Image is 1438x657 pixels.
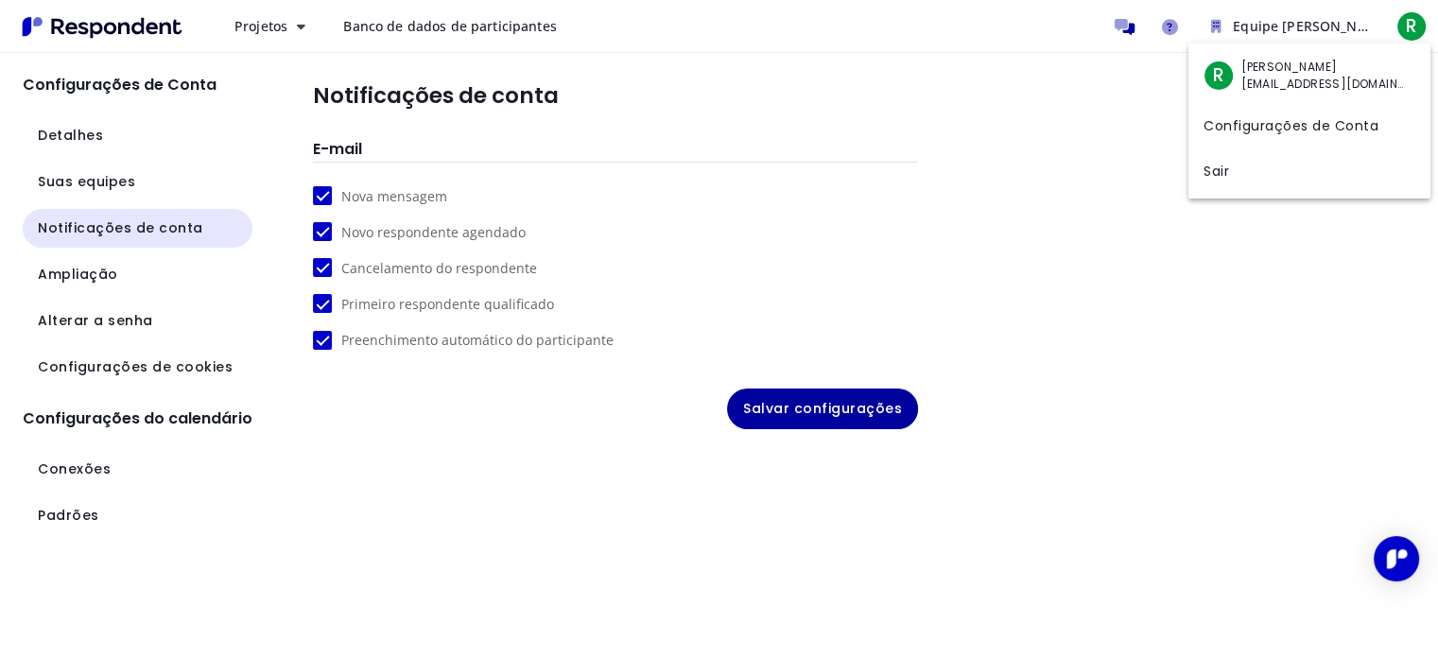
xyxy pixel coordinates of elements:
font: Sair [1204,161,1229,180]
a: Configurações de Conta [1188,100,1430,146]
font: [PERSON_NAME] [1241,59,1337,75]
font: Configurações de Conta [1204,115,1378,134]
font: R [1213,62,1224,88]
div: Abra o Intercom Messenger [1374,536,1419,581]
